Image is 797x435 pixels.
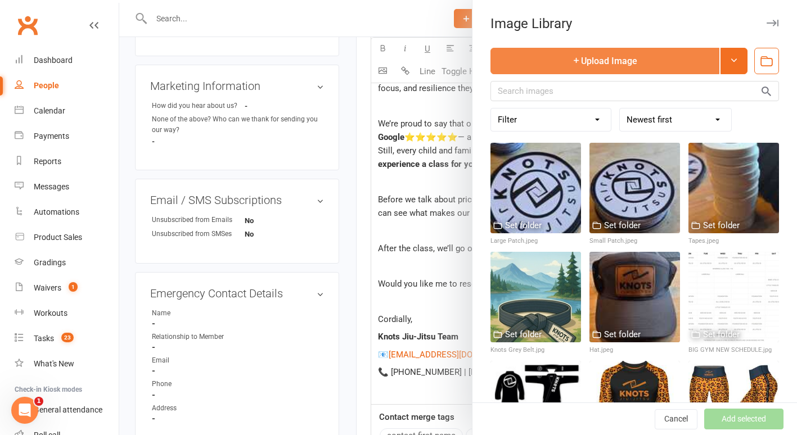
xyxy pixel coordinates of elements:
div: Product Sales [34,233,82,242]
div: BIG GYM NEW SCHEDULE.jpg [688,345,779,355]
button: Cancel [655,409,697,429]
iframe: Intercom live chat [11,397,38,424]
div: Calendar [34,106,65,115]
a: People [15,73,119,98]
div: Set folder [604,219,641,232]
div: Messages [34,182,69,191]
a: Workouts [15,301,119,326]
div: Set folder [505,328,542,341]
img: BIG GYM NEW SCHEDULE.jpg [688,252,779,342]
a: General attendance kiosk mode [15,397,119,423]
div: Large Patch.jpeg [490,236,581,246]
div: Knots Grey Belt.jpg [490,345,581,355]
a: Waivers 1 [15,275,119,301]
div: Set folder [505,219,542,232]
img: Hat.jpeg [589,252,680,342]
a: Gradings [15,250,119,275]
a: Calendar [15,98,119,124]
div: Tapes.jpeg [688,236,779,246]
input: Search images [490,81,779,101]
div: Small Patch.jpeg [589,236,680,246]
a: Reports [15,149,119,174]
button: Upload Image [490,48,719,74]
span: 1 [34,397,43,406]
img: Knots Grey Belt.jpg [490,252,581,342]
img: Small Patch.jpeg [589,143,680,233]
div: Dashboard [34,56,73,65]
div: What's New [34,359,74,368]
a: Dashboard [15,48,119,73]
span: 23 [61,333,74,342]
a: Product Sales [15,225,119,250]
span: 1 [69,282,78,292]
a: Tasks 23 [15,326,119,351]
div: People [34,81,59,90]
a: Clubworx [13,11,42,39]
div: Workouts [34,309,67,318]
div: Hat.jpeg [589,345,680,355]
a: What's New [15,351,119,377]
img: Large Patch.jpeg [490,143,581,233]
a: Messages [15,174,119,200]
div: Gradings [34,258,66,267]
a: Automations [15,200,119,225]
div: Automations [34,207,79,216]
div: Set folder [703,219,740,232]
div: Waivers [34,283,61,292]
a: Payments [15,124,119,149]
img: Tapes.jpeg [688,143,779,233]
div: Set folder [604,328,641,341]
div: Tasks [34,334,54,343]
div: Payments [34,132,69,141]
div: Set folder [703,328,740,341]
div: General attendance [34,405,102,414]
div: Reports [34,157,61,166]
div: Image Library [472,16,797,31]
